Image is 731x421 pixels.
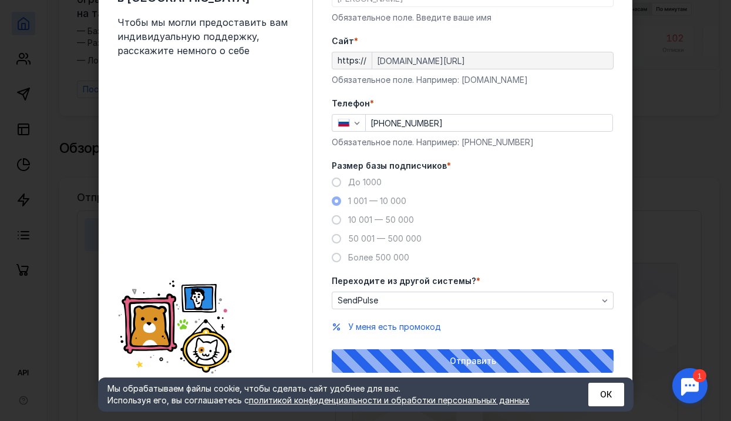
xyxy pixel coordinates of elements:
[338,296,378,306] span: SendPulse
[332,74,614,86] div: Обязательное поле. Например: [DOMAIN_NAME]
[107,383,560,406] div: Мы обрабатываем файлы cookie, чтобы сделать сайт удобнее для вас. Используя его, вы соглашаетесь c
[332,136,614,148] div: Обязательное поле. Например: [PHONE_NUMBER]
[117,15,294,58] span: Чтобы мы могли предоставить вам индивидуальную поддержку, расскажите немного о себе
[332,12,614,24] div: Обязательное поле. Введите ваше имя
[249,395,530,405] a: политикой конфиденциальности и обработки персональных данных
[588,383,624,406] button: ОК
[348,322,441,332] span: У меня есть промокод
[332,292,614,309] button: SendPulse
[332,35,354,47] span: Cайт
[332,160,447,172] span: Размер базы подписчиков
[348,321,441,333] button: У меня есть промокод
[332,98,370,109] span: Телефон
[332,275,476,287] span: Переходите из другой системы?
[26,7,40,20] div: 1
